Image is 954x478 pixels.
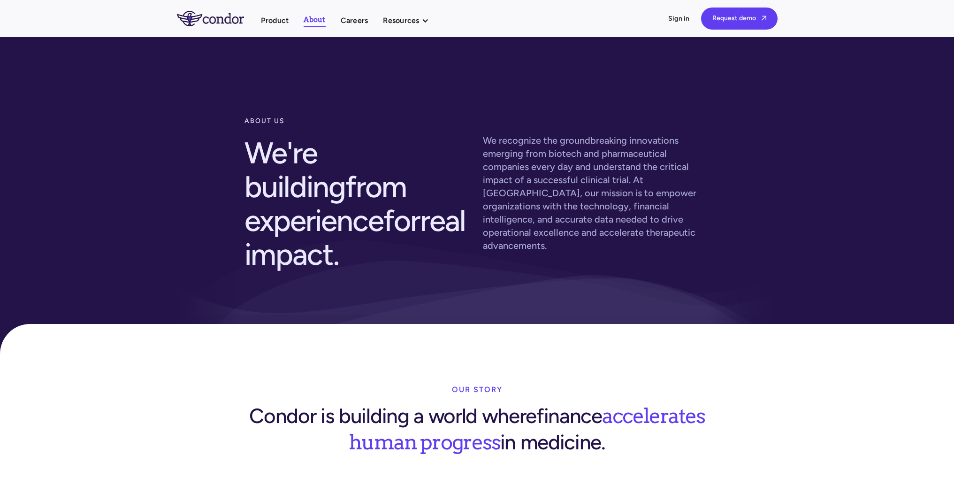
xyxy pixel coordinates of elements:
[341,14,368,27] a: Careers
[244,399,710,455] div: Condor is building a world where in medicine.
[244,169,407,239] span: from experience
[383,14,438,27] div: Resources
[177,11,261,26] a: home
[762,15,766,21] span: 
[349,400,704,455] span: accelerates human progress
[701,8,778,30] a: Request demo
[304,14,325,27] a: About
[452,380,503,399] div: our story
[536,403,602,428] span: finance
[483,134,710,252] p: We recognize the groundbreaking innovations emerging from biotech and pharmaceutical companies ev...
[244,112,472,131] div: about us
[244,131,472,277] h2: We're building for
[244,202,466,272] span: real impact.
[261,14,289,27] a: Product
[383,14,419,27] div: Resources
[668,14,690,23] a: Sign in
